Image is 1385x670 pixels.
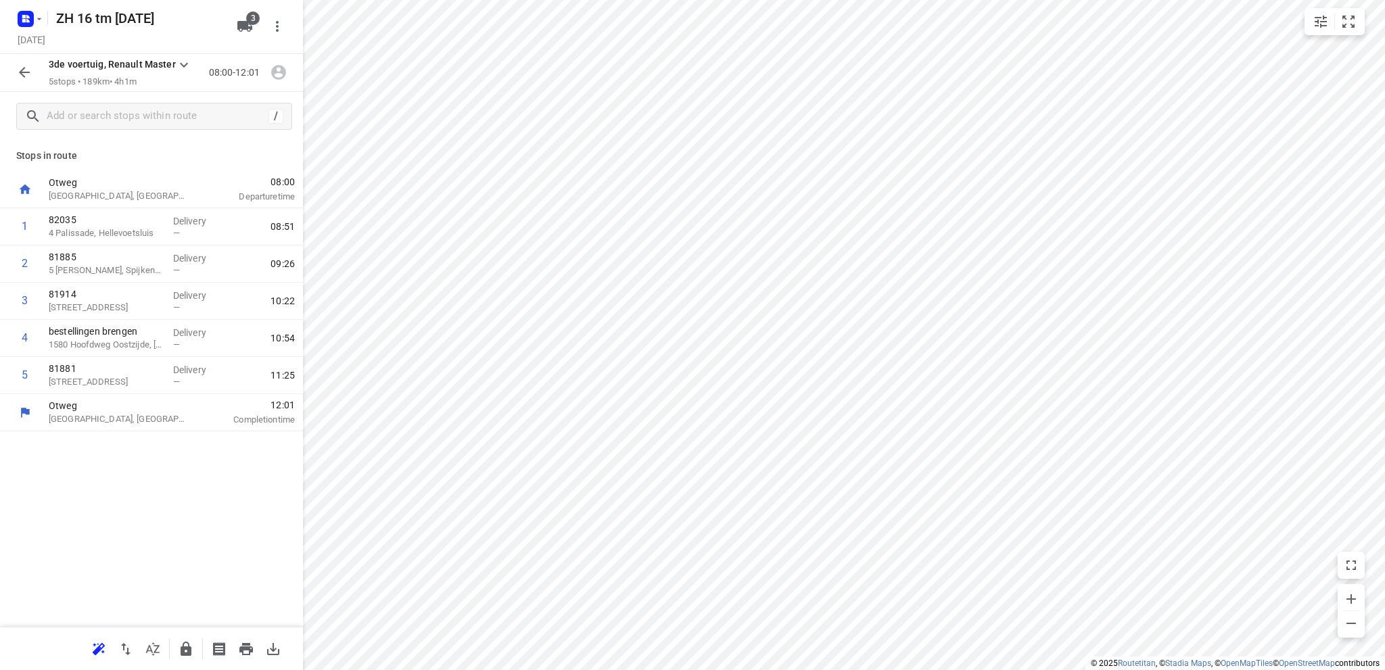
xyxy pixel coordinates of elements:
p: 81881 [49,362,162,375]
p: 1580 Hoofdweg Oostzijde, Nieuw-Vennep [49,338,162,352]
a: OpenStreetMap [1279,659,1335,668]
button: Fit zoom [1335,8,1362,35]
input: Add or search stops within route [47,106,268,127]
span: Reverse route [112,642,139,654]
span: Assign driver [265,66,292,78]
span: Sort by time window [139,642,166,654]
p: 5 stops • 189km • 4h1m [49,76,192,89]
button: Lock route [172,636,199,663]
p: Stops in route [16,149,287,163]
p: Delivery [173,214,223,228]
p: 38 Voorstraat, Voorschoten [49,301,162,314]
span: 3 [246,11,260,25]
div: 1 [22,220,28,233]
span: — [173,228,180,238]
p: 81885 [49,250,162,264]
h5: Project date [12,32,51,47]
p: 08:00-12:01 [209,66,265,80]
span: Print route [233,642,260,654]
p: 82035 [49,213,162,226]
p: Delivery [173,289,223,302]
p: 5 [PERSON_NAME], Spijkenisse [49,264,162,277]
p: Completion time [206,413,295,427]
p: [GEOGRAPHIC_DATA], [GEOGRAPHIC_DATA] [49,412,189,426]
span: — [173,377,180,387]
p: bestellingen brengen [49,325,162,338]
p: Otweg [49,399,189,412]
span: 12:01 [206,398,295,412]
button: 3 [231,13,258,40]
a: OpenMapTiles [1221,659,1273,668]
p: Delivery [173,363,223,377]
div: 2 [22,257,28,270]
p: Departure time [206,190,295,204]
div: 5 [22,368,28,381]
p: 81914 [49,287,162,301]
span: Print shipping labels [206,642,233,654]
a: Stadia Maps [1165,659,1211,668]
p: 77 Dorpsstraat, Zevenhoven [49,375,162,389]
span: 11:25 [271,368,295,382]
p: Otweg [49,176,189,189]
p: [GEOGRAPHIC_DATA], [GEOGRAPHIC_DATA] [49,189,189,203]
p: Delivery [173,252,223,265]
div: / [268,109,283,124]
button: Map settings [1307,8,1334,35]
span: 08:00 [206,175,295,189]
button: More [264,13,291,40]
p: 4 Palissade, Hellevoetsluis [49,226,162,240]
div: 3 [22,294,28,307]
span: 08:51 [271,220,295,233]
span: Reoptimize route [85,642,112,654]
span: 10:22 [271,294,295,308]
span: — [173,339,180,350]
span: — [173,265,180,275]
h5: Rename [51,7,226,29]
p: 3de voertuig, Renault Master [49,57,176,72]
span: 09:26 [271,257,295,270]
span: — [173,302,180,312]
div: 4 [22,331,28,344]
span: 10:54 [271,331,295,345]
a: Routetitan [1118,659,1156,668]
li: © 2025 , © , © © contributors [1091,659,1380,668]
span: Download route [260,642,287,654]
p: Delivery [173,326,223,339]
div: small contained button group [1305,8,1365,35]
